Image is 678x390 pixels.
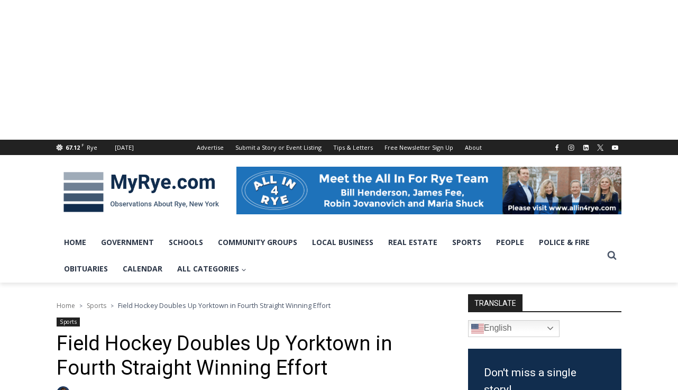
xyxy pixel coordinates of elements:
a: Sports [445,229,489,256]
a: People [489,229,532,256]
a: Schools [161,229,210,256]
a: Real Estate [381,229,445,256]
a: All Categories [170,256,254,282]
span: F [81,142,84,148]
a: YouTube [609,141,621,154]
img: All in for Rye [236,167,621,214]
a: Instagram [565,141,578,154]
span: All Categories [177,263,246,275]
a: X [594,141,607,154]
button: View Search Form [602,246,621,265]
nav: Primary Navigation [57,229,602,283]
a: Community Groups [210,229,305,256]
a: Tips & Letters [327,140,379,155]
a: Local Business [305,229,381,256]
span: Field Hockey Doubles Up Yorktown in Fourth Straight Winning Effort [118,301,331,310]
a: Sports [87,301,106,310]
a: Calendar [115,256,170,282]
img: MyRye.com [57,165,226,220]
div: [DATE] [115,143,134,152]
div: Rye [87,143,97,152]
a: Facebook [551,141,563,154]
a: Home [57,229,94,256]
nav: Breadcrumbs [57,300,440,311]
span: > [111,302,114,310]
span: 67.12 [66,143,80,151]
strong: TRANSLATE [468,294,523,311]
a: Obituaries [57,256,115,282]
a: Free Newsletter Sign Up [379,140,459,155]
img: en [471,322,484,335]
a: About [459,140,488,155]
nav: Secondary Navigation [191,140,488,155]
a: Advertise [191,140,230,155]
a: Home [57,301,75,310]
a: Sports [57,318,80,326]
a: Government [94,229,161,256]
a: Submit a Story or Event Listing [230,140,327,155]
span: > [79,302,83,310]
h1: Field Hockey Doubles Up Yorktown in Fourth Straight Winning Effort [57,332,440,380]
a: Police & Fire [532,229,597,256]
a: English [468,320,560,337]
a: Linkedin [580,141,592,154]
